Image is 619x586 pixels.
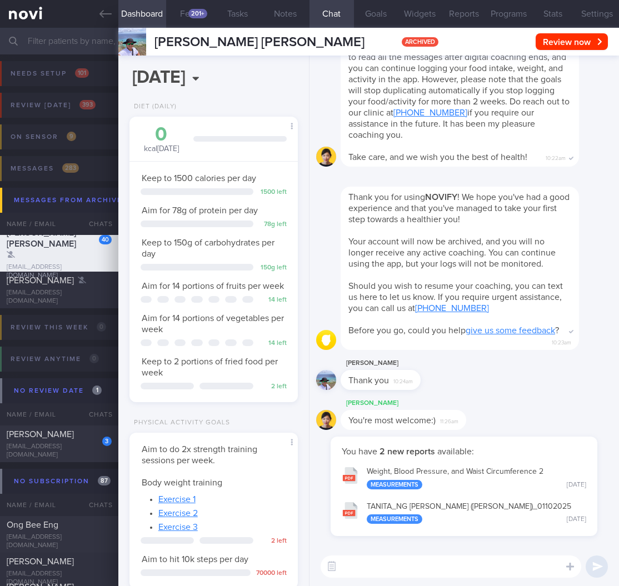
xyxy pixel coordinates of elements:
[7,443,112,459] div: [EMAIL_ADDRESS][DOMAIN_NAME]
[259,383,287,391] div: 2 left
[142,314,284,334] span: Aim for 14 portions of vegetables per week
[348,42,570,139] span: I will be archiving your account shortly. You'll still be able to read all the messages after dig...
[142,555,248,564] span: Aim to hit 10k steps per day
[8,66,92,81] div: Needs setup
[74,403,118,425] div: Chats
[74,494,118,516] div: Chats
[367,514,422,524] div: Measurements
[552,336,571,347] span: 10:23am
[348,237,556,268] span: Your account will now be archived, and you will no longer receive any active coaching. You can co...
[367,480,422,489] div: Measurements
[259,537,287,545] div: 2 left
[7,289,112,305] div: [EMAIL_ADDRESS][DOMAIN_NAME]
[7,533,112,550] div: [EMAIL_ADDRESS][DOMAIN_NAME]
[129,419,230,427] div: Physical Activity Goals
[99,235,112,244] div: 40
[142,478,222,487] span: Body weight training
[402,37,438,47] span: archived
[7,263,112,280] div: [EMAIL_ADDRESS][DOMAIN_NAME]
[158,495,196,504] a: Exercise 1
[8,161,82,176] div: Messages
[341,357,454,370] div: [PERSON_NAME]
[259,264,287,272] div: 150 g left
[348,416,436,425] span: You're most welcome:)
[466,326,555,335] a: give us some feedback
[11,193,149,208] div: Messages from Archived
[188,9,207,18] div: 201+
[67,132,76,141] span: 9
[8,129,79,144] div: On sensor
[415,304,489,313] a: [PHONE_NUMBER]
[129,103,177,111] div: Diet (Daily)
[11,383,104,398] div: No review date
[142,445,257,465] span: Aim to do 2x strength training sessions per week.
[75,68,89,78] span: 101
[341,397,500,410] div: [PERSON_NAME]
[348,326,559,335] span: Before you go, could you help ?
[425,193,457,202] strong: NOVIFY
[102,437,112,446] div: 3
[142,174,256,183] span: Keep to 1500 calories per day
[348,376,389,385] span: Thank you
[142,357,278,377] span: Keep to 2 portions of fried food per week
[8,98,98,113] div: Review [DATE]
[367,502,586,524] div: TANITA_ NG [PERSON_NAME] ([PERSON_NAME])_ 01102025
[336,460,592,495] button: Weight, Blood Pressure, and Waist Circumference 2 Measurements [DATE]
[367,467,586,489] div: Weight, Blood Pressure, and Waist Circumference 2
[98,476,111,485] span: 87
[536,33,608,50] button: Review now
[259,188,287,197] div: 1500 left
[92,385,102,395] span: 1
[158,523,198,532] a: Exercise 3
[141,125,182,144] div: 0
[256,569,287,578] div: 70000 left
[7,276,74,285] span: [PERSON_NAME]
[7,430,74,439] span: [PERSON_NAME]
[259,339,287,348] div: 14 left
[7,520,58,529] span: Ong Bee Eng
[348,153,527,162] span: Take care, and we wish you the best of health!
[259,221,287,229] div: 78 g left
[546,152,566,162] span: 10:22am
[74,213,118,235] div: Chats
[440,415,458,425] span: 11:26am
[342,446,586,457] p: You have available:
[7,557,74,566] span: [PERSON_NAME]
[8,320,109,335] div: Review this week
[79,100,96,109] span: 393
[141,125,182,154] div: kcal [DATE]
[154,36,365,49] span: [PERSON_NAME] [PERSON_NAME]
[97,322,106,332] span: 0
[393,108,467,117] a: [PHONE_NUMBER]
[142,282,284,291] span: Aim for 14 portions of fruits per week
[62,163,79,173] span: 283
[259,296,287,304] div: 14 left
[567,481,586,489] div: [DATE]
[89,354,99,363] span: 0
[348,282,563,313] span: Should you wish to resume your coaching, you can text us here to let us know. If you require urge...
[336,495,592,530] button: TANITA_NG [PERSON_NAME] ([PERSON_NAME])_01102025 Measurements [DATE]
[393,375,413,385] span: 10:24am
[348,193,570,224] span: Thank you for using ! We hope you've had a good experience and that you've managed to take your f...
[158,509,198,518] a: Exercise 2
[11,474,113,489] div: No subscription
[567,515,586,524] div: [DATE]
[8,352,102,367] div: Review anytime
[7,228,76,248] span: [PERSON_NAME] [PERSON_NAME]
[377,447,437,456] strong: 2 new reports
[142,238,274,258] span: Keep to 150g of carbohydrates per day
[142,206,258,215] span: Aim for 78g of protein per day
